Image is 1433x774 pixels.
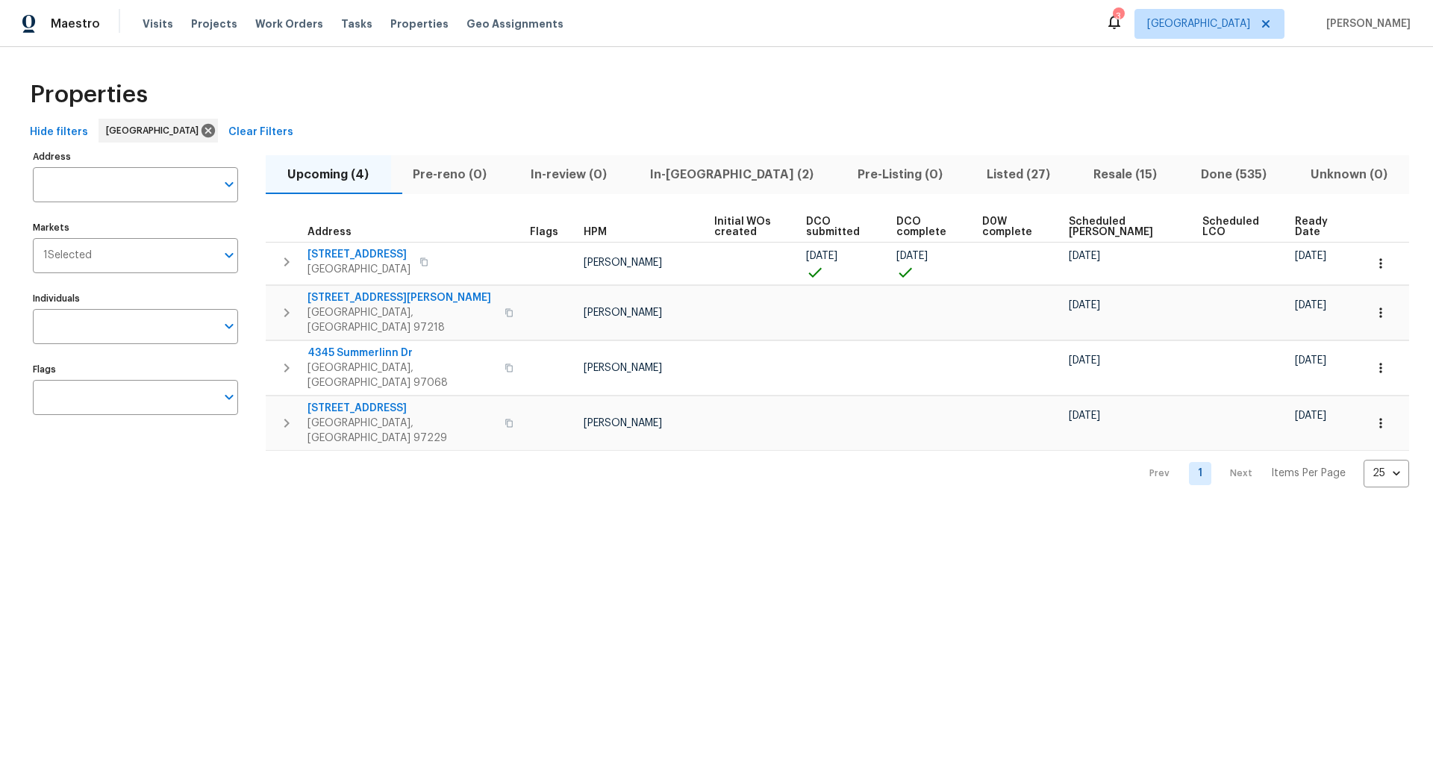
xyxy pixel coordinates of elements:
span: Work Orders [255,16,323,31]
span: 1 Selected [43,249,92,262]
span: [DATE] [1069,355,1100,366]
span: Unknown (0) [1297,164,1400,185]
p: Items Per Page [1271,466,1346,481]
span: [PERSON_NAME] [584,418,662,428]
span: [GEOGRAPHIC_DATA], [GEOGRAPHIC_DATA] 97068 [307,361,496,390]
span: [GEOGRAPHIC_DATA], [GEOGRAPHIC_DATA] 97229 [307,416,496,446]
span: [DATE] [1295,300,1326,310]
span: Pre-reno (0) [400,164,500,185]
span: DCO complete [896,216,958,237]
label: Flags [33,365,238,374]
span: Resale (15) [1081,164,1170,185]
span: [PERSON_NAME] [584,363,662,373]
span: [PERSON_NAME] [1320,16,1411,31]
button: Hide filters [24,119,94,146]
span: [DATE] [1295,355,1326,366]
span: Pre-Listing (0) [845,164,956,185]
div: 3 [1113,9,1123,24]
div: [GEOGRAPHIC_DATA] [99,119,218,143]
span: [GEOGRAPHIC_DATA] [106,123,205,138]
span: [DATE] [1069,300,1100,310]
span: [STREET_ADDRESS][PERSON_NAME] [307,290,496,305]
span: [DATE] [1069,411,1100,421]
span: [GEOGRAPHIC_DATA], [GEOGRAPHIC_DATA] 97218 [307,305,496,335]
label: Individuals [33,294,238,303]
a: Goto page 1 [1189,462,1211,485]
span: [PERSON_NAME] [584,308,662,318]
button: Clear Filters [222,119,299,146]
span: Clear Filters [228,123,293,142]
button: Open [219,174,240,195]
span: Ready Date [1295,216,1339,237]
span: Projects [191,16,237,31]
span: Scheduled [PERSON_NAME] [1069,216,1177,237]
span: Visits [143,16,173,31]
span: Maestro [51,16,100,31]
span: [DATE] [1295,251,1326,261]
span: [PERSON_NAME] [584,258,662,268]
span: Properties [390,16,449,31]
span: [GEOGRAPHIC_DATA] [1147,16,1250,31]
span: [STREET_ADDRESS] [307,247,410,262]
span: Listed (27) [973,164,1063,185]
span: [GEOGRAPHIC_DATA] [307,262,410,277]
span: 4345 Summerlinn Dr [307,346,496,361]
span: [STREET_ADDRESS] [307,401,496,416]
span: [DATE] [806,251,837,261]
label: Address [33,152,238,161]
div: 25 [1364,454,1409,493]
span: In-review (0) [517,164,619,185]
span: [DATE] [1069,251,1100,261]
button: Open [219,245,240,266]
span: Address [307,227,352,237]
span: D0W complete [982,216,1043,237]
span: Hide filters [30,123,88,142]
span: DCO submitted [806,216,871,237]
button: Open [219,387,240,408]
span: Flags [530,227,558,237]
span: In-[GEOGRAPHIC_DATA] (2) [637,164,827,185]
span: Geo Assignments [466,16,563,31]
span: Upcoming (4) [275,164,382,185]
button: Open [219,316,240,337]
span: HPM [584,227,607,237]
span: Done (535) [1188,164,1280,185]
span: Initial WOs created [714,216,781,237]
label: Markets [33,223,238,232]
nav: Pagination Navigation [1135,460,1409,487]
span: [DATE] [1295,411,1326,421]
span: Scheduled LCO [1202,216,1270,237]
span: [DATE] [896,251,928,261]
span: Properties [30,87,148,102]
span: Tasks [341,19,372,29]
